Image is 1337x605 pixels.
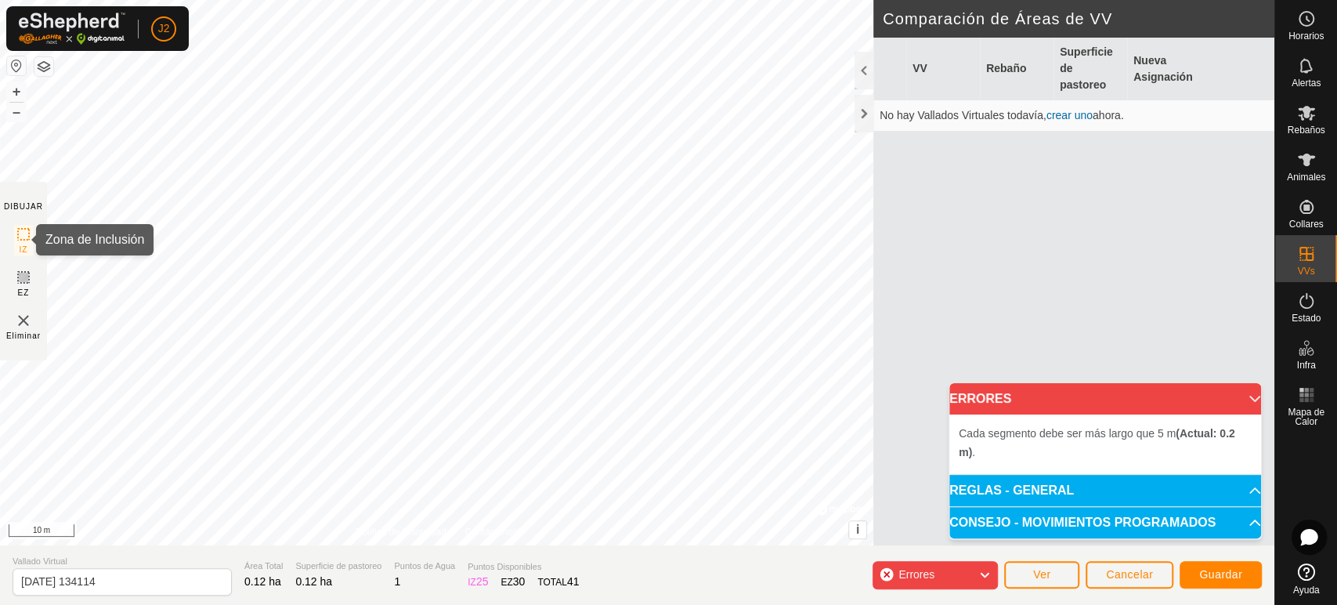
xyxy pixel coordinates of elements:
[949,484,1074,497] span: REGLAS - GENERAL
[4,201,43,212] div: DIBUJAR
[949,475,1261,506] p-accordion-header: REGLAS - GENERAL
[1053,38,1127,100] th: Superficie de pastoreo
[34,57,53,76] button: Capas del Mapa
[1293,585,1320,595] span: Ayuda
[20,244,28,255] span: IZ
[949,415,1261,474] p-accordion-content: ERRORES
[244,560,283,573] span: Área Total
[1046,109,1093,121] a: crear uno
[856,523,859,536] span: i
[537,574,579,590] div: TOTAL
[959,427,1235,458] span: Cada segmento debe ser más largo que 5 m .
[500,574,525,590] div: EZ
[14,311,33,330] img: VV
[394,560,455,573] span: Puntos de Agua
[468,574,488,590] div: IZ
[949,507,1261,538] p-accordion-header: CONSEJO - MOVIMIENTOS PROGRAMADOS
[1275,557,1337,601] a: Ayuda
[1292,313,1321,323] span: Estado
[1086,561,1173,589] button: Cancelar
[1296,360,1315,370] span: Infra
[295,575,332,588] span: 0.12 ha
[980,38,1053,100] th: Rebaño
[1288,219,1323,229] span: Collares
[1106,568,1153,581] span: Cancelar
[883,9,1274,28] h2: Comparación de Áreas de VV
[464,525,517,539] a: Contáctenos
[7,103,26,121] button: –
[1033,568,1051,581] span: Ver
[906,38,980,100] th: VV
[468,560,579,574] span: Puntos Disponibles
[1287,172,1325,182] span: Animales
[244,575,281,588] span: 0.12 ha
[19,13,125,45] img: Logo Gallagher
[567,575,580,588] span: 41
[849,521,866,538] button: i
[959,427,1235,458] b: (Actual: 0.2 m)
[394,575,400,588] span: 1
[158,20,170,37] span: J2
[949,516,1216,529] span: CONSEJO - MOVIMIENTOS PROGRAMADOS
[1287,125,1324,135] span: Rebaños
[1199,568,1242,581] span: Guardar
[949,393,1011,405] span: ERRORES
[1292,78,1321,88] span: Alertas
[1180,561,1262,589] button: Guardar
[295,560,381,573] span: Superficie de pastoreo
[1127,38,1201,100] th: Nueva Asignación
[1297,266,1314,276] span: VVs
[7,82,26,101] button: +
[476,575,489,588] span: 25
[1004,561,1079,589] button: Ver
[13,555,232,568] span: Vallado Virtual
[513,575,526,588] span: 30
[949,383,1261,415] p-accordion-header: ERRORES
[6,330,41,342] span: Eliminar
[18,287,30,299] span: EZ
[1288,31,1324,41] span: Horarios
[1279,408,1333,426] span: Mapa de Calor
[7,56,26,75] button: Restablecer Mapa
[356,525,446,539] a: Política de Privacidad
[898,568,934,581] span: Errores
[873,100,1274,132] td: No hay Vallados Virtuales todavía, ahora.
